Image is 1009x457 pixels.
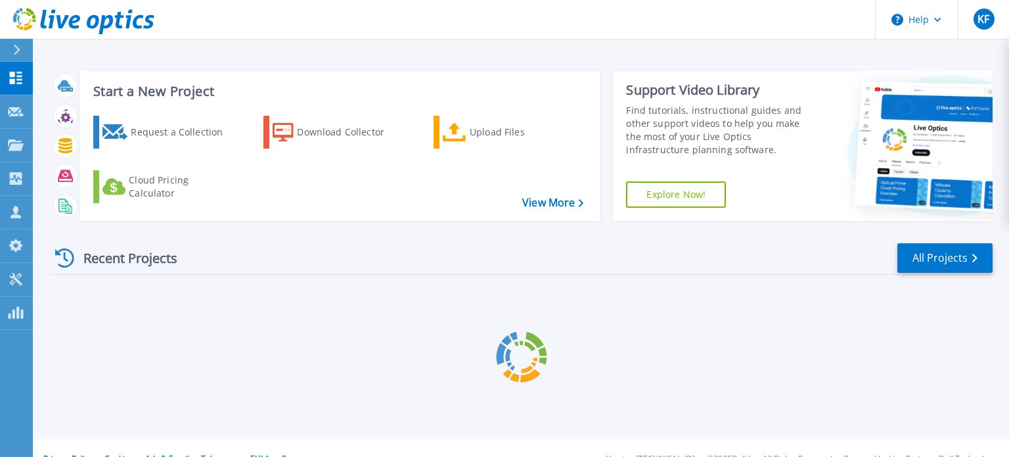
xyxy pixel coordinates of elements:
div: Request a Collection [131,119,236,145]
div: Download Collector [297,119,402,145]
a: Cloud Pricing Calculator [93,170,240,203]
a: View More [522,197,583,209]
a: Download Collector [263,116,410,149]
a: All Projects [897,243,993,273]
div: Support Video Library [626,82,817,99]
a: Upload Files [434,116,580,149]
span: KF [977,14,989,24]
div: Upload Files [470,119,575,145]
h3: Start a New Project [93,84,583,99]
div: Find tutorials, instructional guides and other support videos to help you make the most of your L... [626,104,817,156]
div: Cloud Pricing Calculator [129,174,234,200]
a: Request a Collection [93,116,240,149]
div: Recent Projects [51,242,195,274]
a: Explore Now! [626,181,726,208]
